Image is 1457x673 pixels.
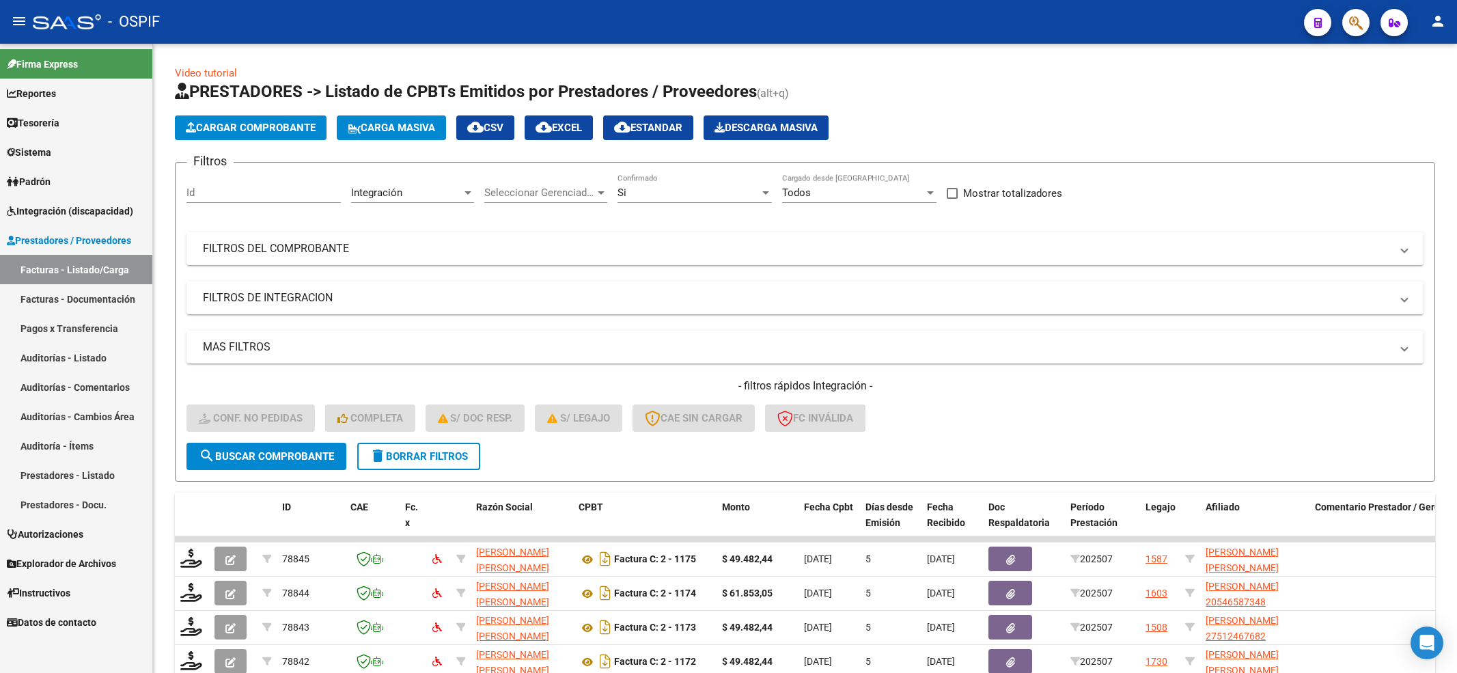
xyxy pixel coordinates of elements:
span: [DATE] [804,622,832,633]
i: Descargar documento [596,616,614,638]
span: 5 [865,622,871,633]
strong: Factura C: 2 - 1172 [614,657,696,668]
span: Período Prestación [1070,502,1118,528]
span: Reportes [7,86,56,101]
span: Doc Respaldatoria [988,502,1050,528]
button: Estandar [603,115,693,140]
span: Fecha Recibido [927,502,965,528]
span: 78845 [282,553,309,564]
datatable-header-cell: Fecha Recibido [921,493,983,553]
span: Datos de contacto [7,615,96,630]
datatable-header-cell: Razón Social [471,493,573,553]
span: 78842 [282,656,309,667]
span: - OSPIF [108,7,160,37]
span: [PERSON_NAME] 20546587348 [1206,581,1279,607]
datatable-header-cell: Afiliado [1200,493,1309,553]
span: EXCEL [536,122,582,134]
span: Fecha Cpbt [804,502,853,512]
span: Si [618,187,626,199]
datatable-header-cell: Días desde Emisión [860,493,921,553]
span: [DATE] [804,588,832,599]
span: Conf. no pedidas [199,412,303,424]
mat-icon: cloud_download [536,119,552,135]
span: [DATE] [927,553,955,564]
i: Descargar documento [596,548,614,570]
span: Tesorería [7,115,59,131]
span: 202507 [1070,656,1113,667]
h4: - filtros rápidos Integración - [186,379,1424,394]
span: 202507 [1070,622,1113,633]
span: Seleccionar Gerenciador [484,187,595,199]
button: S/ legajo [535,404,622,432]
strong: $ 49.482,44 [722,656,773,667]
span: S/ Doc Resp. [438,412,513,424]
span: 5 [865,553,871,564]
button: S/ Doc Resp. [426,404,525,432]
span: [PERSON_NAME] [PERSON_NAME] 20531495579 [1206,547,1279,589]
div: 1603 [1146,586,1167,601]
span: (alt+q) [757,87,789,100]
span: Autorizaciones [7,527,83,542]
button: CAE SIN CARGAR [633,404,755,432]
span: FC Inválida [777,412,853,424]
span: Integración [351,187,402,199]
span: ID [282,502,291,512]
button: Buscar Comprobante [186,443,346,470]
button: EXCEL [525,115,593,140]
span: [PERSON_NAME] 27512467682 [1206,615,1279,642]
mat-icon: cloud_download [467,119,484,135]
span: Completa [337,412,403,424]
mat-expansion-panel-header: MAS FILTROS [186,331,1424,363]
span: Todos [782,187,811,199]
strong: $ 61.853,05 [722,588,773,599]
button: Completa [325,404,415,432]
datatable-header-cell: Monto [717,493,799,553]
span: Borrar Filtros [370,450,468,463]
span: Prestadores / Proveedores [7,233,131,248]
a: Video tutorial [175,67,237,79]
span: CPBT [579,502,603,512]
mat-icon: person [1430,13,1446,29]
span: [DATE] [804,553,832,564]
span: Padrón [7,174,51,189]
span: Cargar Comprobante [186,122,316,134]
mat-icon: search [199,448,215,464]
mat-expansion-panel-header: FILTROS DEL COMPROBANTE [186,232,1424,265]
span: [DATE] [927,656,955,667]
span: 5 [865,656,871,667]
span: Sistema [7,145,51,160]
div: 27217071807 [476,579,568,607]
span: CAE SIN CARGAR [645,412,743,424]
strong: $ 49.482,44 [722,622,773,633]
div: 1508 [1146,620,1167,635]
span: S/ legajo [547,412,610,424]
datatable-header-cell: Legajo [1140,493,1180,553]
span: Explorador de Archivos [7,556,116,571]
span: Estandar [614,122,682,134]
button: Descarga Masiva [704,115,829,140]
span: Mostrar totalizadores [963,185,1062,202]
span: Monto [722,502,750,512]
span: [DATE] [927,622,955,633]
button: Carga Masiva [337,115,446,140]
strong: Factura C: 2 - 1175 [614,554,696,565]
button: FC Inválida [765,404,865,432]
span: Días desde Emisión [865,502,913,528]
span: Afiliado [1206,502,1240,512]
span: Fc. x [405,502,418,528]
span: CAE [350,502,368,512]
h3: Filtros [186,152,234,171]
span: Firma Express [7,57,78,72]
datatable-header-cell: ID [277,493,345,553]
span: 202507 [1070,588,1113,599]
button: Cargar Comprobante [175,115,327,140]
i: Descargar documento [596,650,614,672]
span: Instructivos [7,586,70,601]
span: [PERSON_NAME] [PERSON_NAME] [476,615,549,642]
strong: Factura C: 2 - 1174 [614,588,696,599]
datatable-header-cell: Período Prestación [1065,493,1140,553]
strong: $ 49.482,44 [722,553,773,564]
span: 78843 [282,622,309,633]
span: Buscar Comprobante [199,450,334,463]
div: 1730 [1146,654,1167,670]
